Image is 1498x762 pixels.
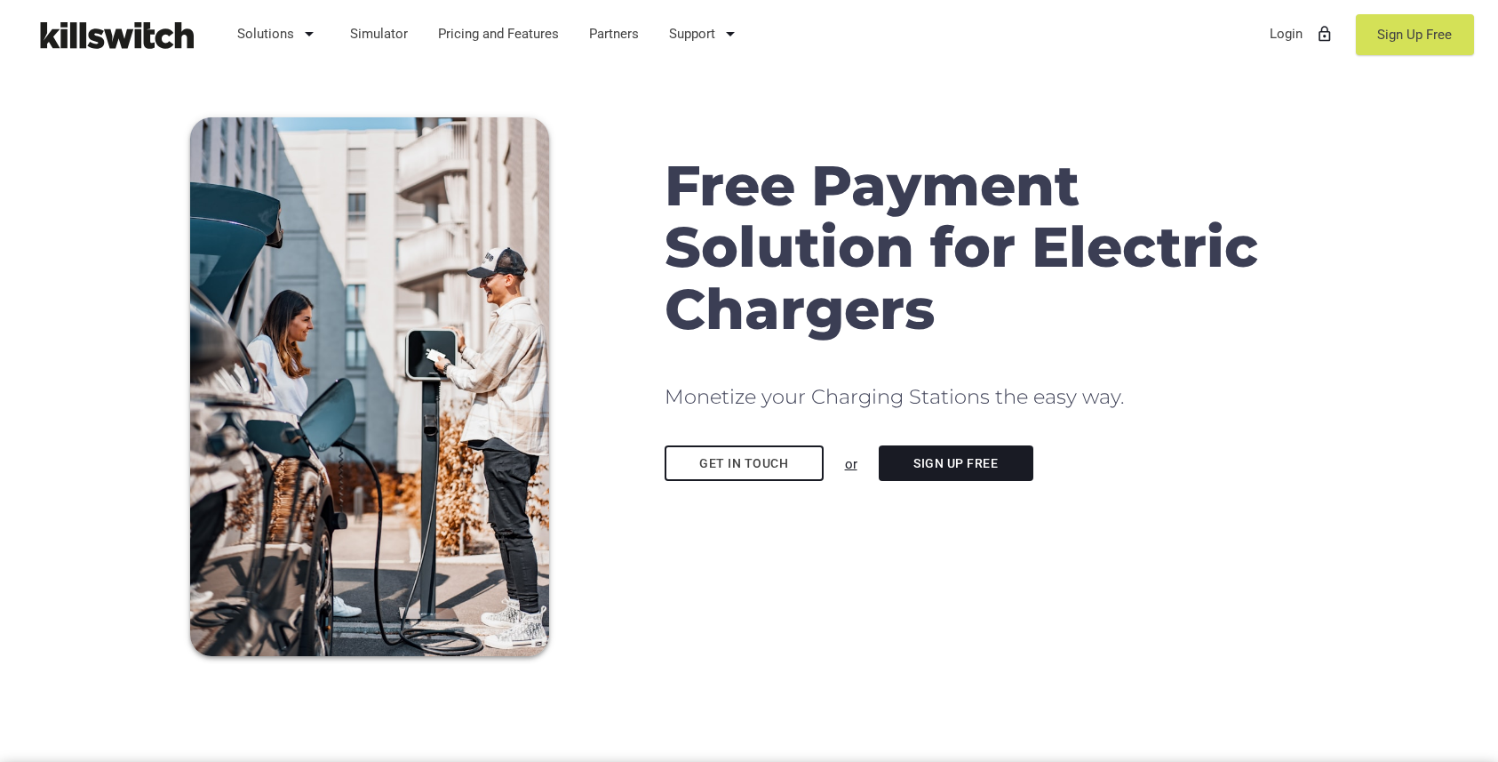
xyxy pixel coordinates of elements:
[299,12,320,55] i: arrow_drop_down
[190,117,549,656] img: Couple charging EV with mobile payments
[665,384,1308,410] h2: Monetize your Charging Stations the easy way.
[665,155,1308,340] h1: Free Payment Solution for Electric Chargers
[27,13,204,57] img: Killswitch
[1356,14,1474,55] a: Sign Up Free
[720,12,741,55] i: arrow_drop_down
[845,456,857,472] u: or
[665,445,824,481] a: Get in touch
[1262,11,1343,57] a: Loginlock_outline
[581,11,648,57] a: Partners
[1316,12,1334,55] i: lock_outline
[229,11,329,57] a: Solutions
[342,11,417,57] a: Simulator
[661,11,750,57] a: Support
[430,11,568,57] a: Pricing and Features
[879,445,1033,481] a: Sign Up Free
